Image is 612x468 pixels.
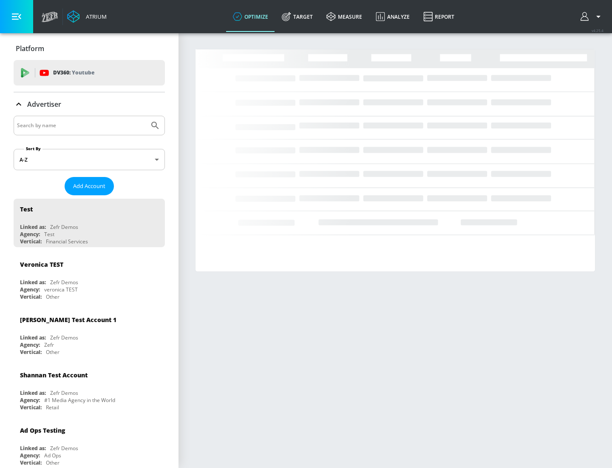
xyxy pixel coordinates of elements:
[20,459,42,466] div: Vertical:
[20,334,46,341] div: Linked as:
[44,452,61,459] div: Ad Ops
[14,309,165,358] div: [PERSON_NAME] Test Account 1Linked as:Zefr DemosAgency:ZefrVertical:Other
[46,348,59,356] div: Other
[17,120,146,131] input: Search by name
[50,223,78,231] div: Zefr Demos
[50,445,78,452] div: Zefr Demos
[20,389,46,397] div: Linked as:
[72,68,94,77] p: Youtube
[44,341,54,348] div: Zefr
[46,293,59,300] div: Other
[27,100,61,109] p: Advertiser
[20,260,63,268] div: Veronica TEST
[592,28,603,33] span: v 4.25.4
[20,404,42,411] div: Vertical:
[44,231,54,238] div: Test
[20,452,40,459] div: Agency:
[50,389,78,397] div: Zefr Demos
[20,205,33,213] div: Test
[46,404,59,411] div: Retail
[46,238,88,245] div: Financial Services
[320,1,369,32] a: measure
[20,316,116,324] div: [PERSON_NAME] Test Account 1
[14,149,165,170] div: A-Z
[14,60,165,86] div: DV360: Youtube
[44,286,78,293] div: veronica TEST
[16,44,44,53] p: Platform
[20,426,65,434] div: Ad Ops Testing
[20,371,88,379] div: Shannan Test Account
[50,279,78,286] div: Zefr Demos
[24,146,42,151] label: Sort By
[14,37,165,60] div: Platform
[73,181,105,191] span: Add Account
[50,334,78,341] div: Zefr Demos
[20,231,40,238] div: Agency:
[20,279,46,286] div: Linked as:
[14,254,165,302] div: Veronica TESTLinked as:Zefr DemosAgency:veronica TESTVertical:Other
[275,1,320,32] a: Target
[20,341,40,348] div: Agency:
[226,1,275,32] a: optimize
[14,365,165,413] div: Shannan Test AccountLinked as:Zefr DemosAgency:#1 Media Agency in the WorldVertical:Retail
[82,13,107,20] div: Atrium
[20,223,46,231] div: Linked as:
[67,10,107,23] a: Atrium
[20,293,42,300] div: Vertical:
[53,68,94,77] p: DV360:
[14,92,165,116] div: Advertiser
[44,397,115,404] div: #1 Media Agency in the World
[20,348,42,356] div: Vertical:
[369,1,416,32] a: Analyze
[14,199,165,247] div: TestLinked as:Zefr DemosAgency:TestVertical:Financial Services
[20,397,40,404] div: Agency:
[20,238,42,245] div: Vertical:
[46,459,59,466] div: Other
[20,445,46,452] div: Linked as:
[65,177,114,195] button: Add Account
[416,1,461,32] a: Report
[20,286,40,293] div: Agency:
